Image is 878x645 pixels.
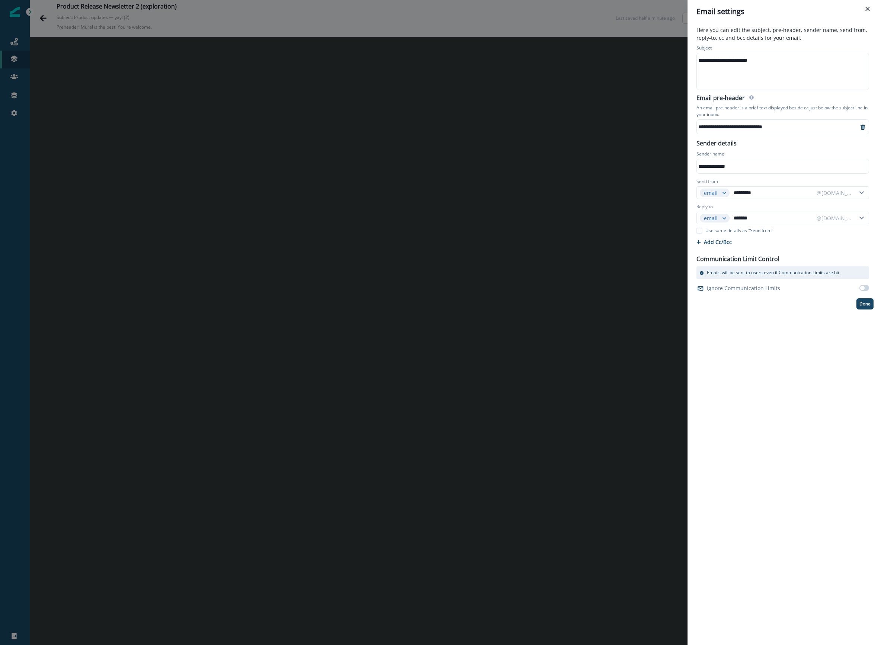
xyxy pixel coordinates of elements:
[859,301,871,307] p: Done
[692,137,741,148] p: Sender details
[707,284,780,292] p: Ignore Communication Limits
[856,298,874,309] button: Done
[696,6,869,17] div: Email settings
[692,26,874,43] p: Here you can edit the subject, pre-header, sender name, send from, reply-to, cc and bcc details f...
[817,189,852,197] div: @[DOMAIN_NAME]
[696,203,713,210] label: Reply to
[696,254,779,263] p: Communication Limit Control
[696,45,712,53] p: Subject
[696,238,732,246] button: Add Cc/Bcc
[705,227,773,234] p: Use same details as "Send from"
[704,214,719,222] div: email
[707,269,840,276] p: Emails will be sent to users even if Communication Limits are hit.
[696,178,718,185] label: Send from
[696,103,869,119] p: An email pre-header is a brief text displayed beside or just below the subject line in your inbox.
[817,214,852,222] div: @[DOMAIN_NAME]
[696,151,724,159] p: Sender name
[696,94,745,103] h2: Email pre-header
[862,3,874,15] button: Close
[704,189,719,197] div: email
[860,124,866,130] svg: remove-preheader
